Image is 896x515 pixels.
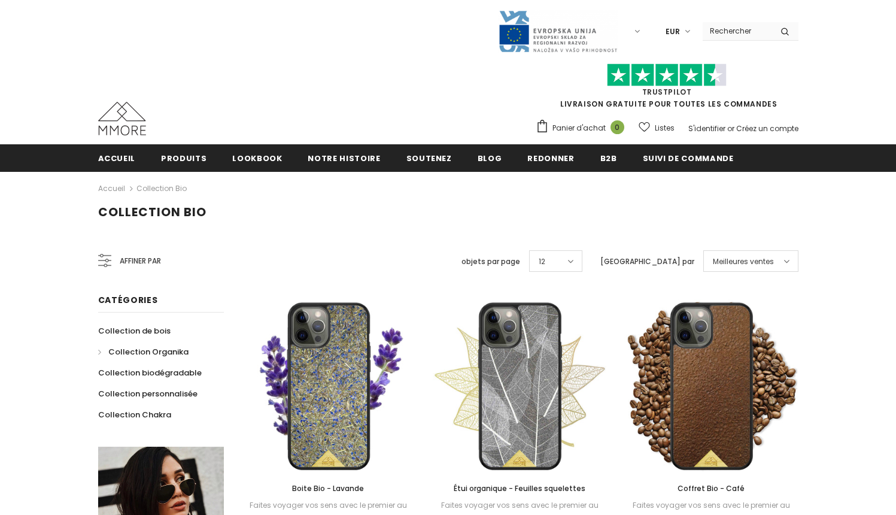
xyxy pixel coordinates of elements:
a: Collection biodégradable [98,362,202,383]
span: B2B [600,153,617,164]
span: 0 [611,120,624,134]
a: S'identifier [688,123,725,134]
span: Étui organique - Feuilles squelettes [454,483,585,493]
a: Accueil [98,181,125,196]
img: Faites confiance aux étoiles pilotes [607,63,727,87]
a: TrustPilot [642,87,692,97]
span: Collection de bois [98,325,171,337]
span: Collection Bio [98,204,206,220]
img: Cas MMORE [98,102,146,135]
span: Notre histoire [308,153,380,164]
a: Javni Razpis [498,26,618,36]
a: Collection Bio [136,183,187,193]
span: Panier d'achat [552,122,606,134]
span: Catégories [98,294,158,306]
span: Collection biodégradable [98,367,202,378]
a: Notre histoire [308,144,380,171]
span: LIVRAISON GRATUITE POUR TOUTES LES COMMANDES [536,69,798,109]
a: Blog [478,144,502,171]
a: Collection personnalisée [98,383,198,404]
span: Redonner [527,153,574,164]
span: Listes [655,122,675,134]
span: Collection Organika [108,346,189,358]
span: Produits [161,153,206,164]
span: Accueil [98,153,136,164]
span: 12 [539,256,545,268]
a: soutenez [406,144,452,171]
span: Meilleures ventes [713,256,774,268]
a: Accueil [98,144,136,171]
img: Javni Razpis [498,10,618,53]
a: B2B [600,144,617,171]
a: Étui organique - Feuilles squelettes [433,482,606,495]
span: Collection Chakra [98,409,171,420]
label: objets par page [461,256,520,268]
a: Produits [161,144,206,171]
label: [GEOGRAPHIC_DATA] par [600,256,694,268]
a: Suivi de commande [643,144,734,171]
a: Panier d'achat 0 [536,119,630,137]
span: or [727,123,734,134]
a: Créez un compte [736,123,798,134]
a: Lookbook [232,144,282,171]
a: Listes [639,117,675,138]
a: Collection Chakra [98,404,171,425]
span: Lookbook [232,153,282,164]
a: Collection de bois [98,320,171,341]
span: Suivi de commande [643,153,734,164]
span: Collection personnalisée [98,388,198,399]
a: Coffret Bio - Café [624,482,798,495]
span: Affiner par [120,255,161,268]
a: Boite Bio - Lavande [242,482,415,495]
span: EUR [666,26,680,38]
span: Boite Bio - Lavande [292,483,364,493]
span: Blog [478,153,502,164]
span: soutenez [406,153,452,164]
a: Redonner [527,144,574,171]
span: Coffret Bio - Café [678,483,745,493]
input: Search Site [703,22,772,40]
a: Collection Organika [98,341,189,362]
